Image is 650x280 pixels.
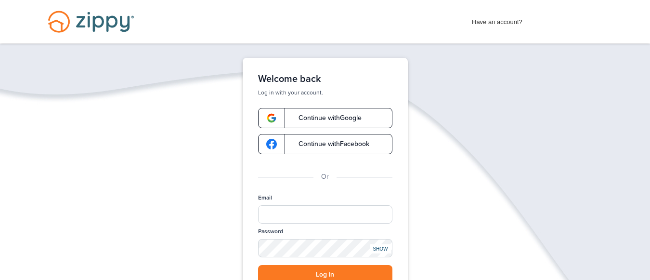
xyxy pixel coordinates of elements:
img: google-logo [266,113,277,123]
a: google-logoContinue withGoogle [258,108,392,128]
input: Password [258,239,392,257]
p: Or [321,172,329,182]
label: Password [258,227,283,236]
label: Email [258,194,272,202]
h1: Welcome back [258,73,392,85]
span: Continue with Google [289,115,362,121]
img: google-logo [266,139,277,149]
a: google-logoContinue withFacebook [258,134,392,154]
p: Log in with your account. [258,89,392,96]
span: Have an account? [472,12,522,27]
div: SHOW [370,244,391,253]
span: Continue with Facebook [289,141,369,147]
input: Email [258,205,392,224]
